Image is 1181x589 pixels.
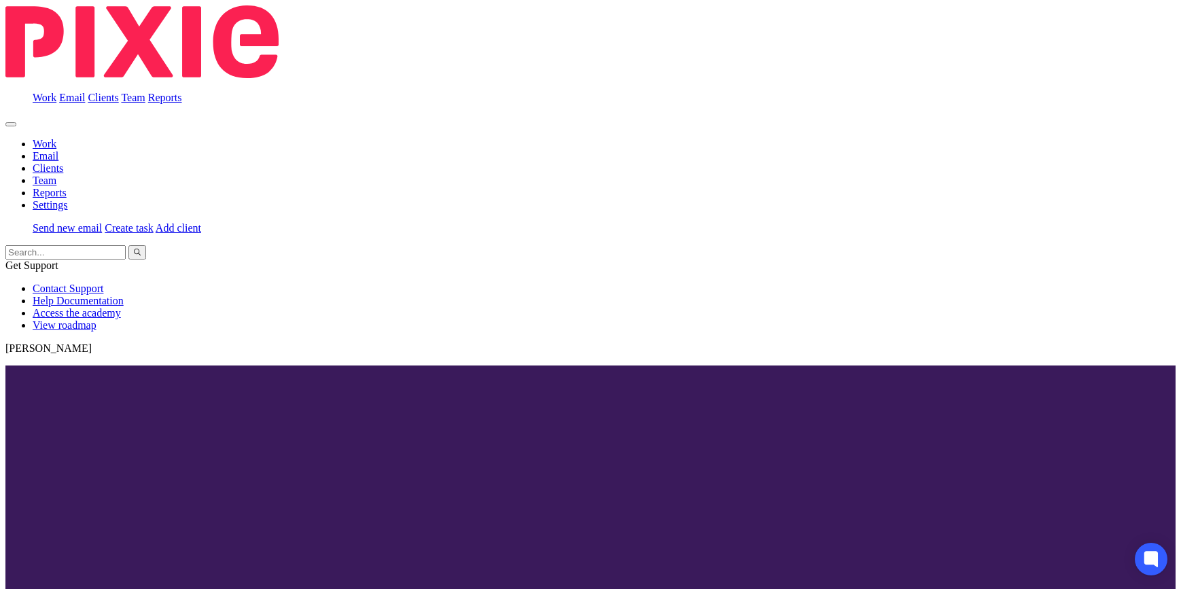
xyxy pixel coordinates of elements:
button: Search [128,245,146,260]
a: Settings [33,199,68,211]
p: [PERSON_NAME] [5,342,1176,355]
a: Help Documentation [33,295,124,306]
a: Access the academy [33,307,121,319]
a: Clients [88,92,118,103]
a: Create task [105,222,154,234]
span: Get Support [5,260,58,271]
a: Reports [33,187,67,198]
a: Email [59,92,85,103]
a: Team [33,175,56,186]
a: Clients [33,162,63,174]
a: Work [33,138,56,149]
a: Add client [156,222,201,234]
a: Contact Support [33,283,103,294]
a: Team [121,92,145,103]
a: Send new email [33,222,102,234]
input: Search [5,245,126,260]
a: Email [33,150,58,162]
a: View roadmap [33,319,96,331]
a: Reports [148,92,182,103]
img: Pixie [5,5,279,78]
a: Work [33,92,56,103]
